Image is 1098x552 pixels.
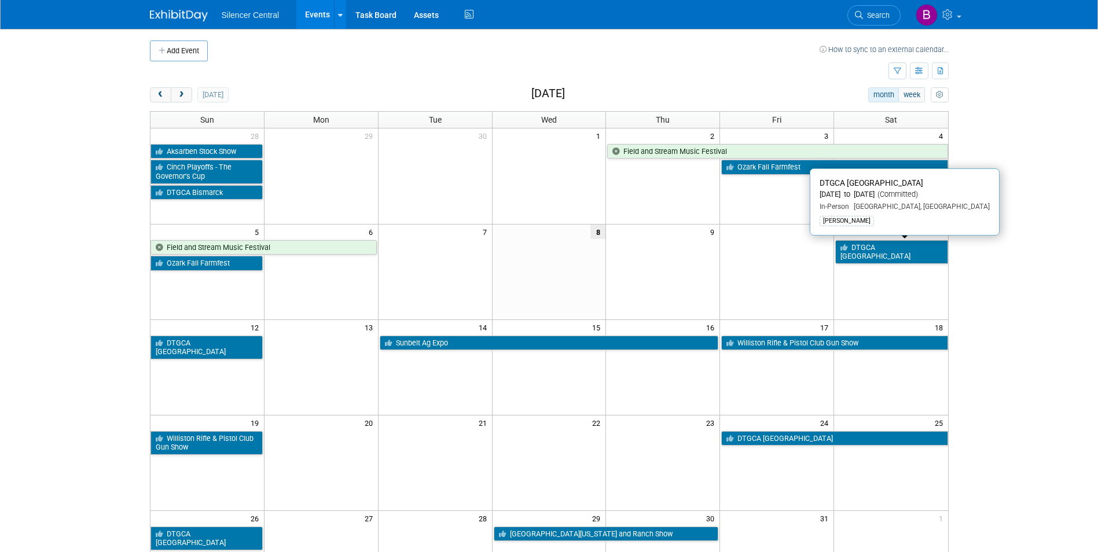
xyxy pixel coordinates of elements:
span: 22 [591,415,605,430]
button: month [868,87,899,102]
a: [GEOGRAPHIC_DATA][US_STATE] and Ranch Show [494,527,719,542]
span: (Committed) [875,190,918,198]
div: [PERSON_NAME] [820,216,874,226]
span: 24 [819,415,833,430]
span: 2 [709,128,719,143]
button: Add Event [150,41,208,61]
span: 17 [819,320,833,334]
span: 21 [478,415,492,430]
span: 19 [249,415,264,430]
span: 29 [591,511,605,525]
a: Field and Stream Music Festival [150,240,377,255]
span: 27 [363,511,378,525]
span: 12 [249,320,264,334]
a: Ozark Fall Farmfest [150,256,263,271]
a: How to sync to an external calendar... [820,45,949,54]
a: DTGCA [GEOGRAPHIC_DATA] [835,240,948,264]
a: Cinch Playoffs - The Governor’s Cup [150,160,263,183]
span: 28 [478,511,492,525]
span: 5 [254,225,264,239]
span: [GEOGRAPHIC_DATA], [GEOGRAPHIC_DATA] [849,203,990,211]
span: Mon [313,115,329,124]
span: 30 [478,128,492,143]
span: In-Person [820,203,849,211]
span: 18 [934,320,948,334]
a: Search [847,5,901,25]
a: Williston Rifle & Pistol Club Gun Show [721,336,948,351]
span: 14 [478,320,492,334]
a: Ozark Fall Farmfest [721,160,948,175]
span: Search [863,11,890,20]
span: 30 [705,511,719,525]
span: 13 [363,320,378,334]
button: week [898,87,925,102]
span: Thu [656,115,670,124]
button: [DATE] [197,87,228,102]
span: 1 [938,511,948,525]
span: Wed [541,115,557,124]
a: Sunbelt Ag Expo [380,336,719,351]
span: Sun [200,115,214,124]
span: 15 [591,320,605,334]
span: Tue [429,115,442,124]
button: next [171,87,192,102]
span: 16 [705,320,719,334]
img: Billee Page [916,4,938,26]
span: 20 [363,415,378,430]
span: 3 [823,128,833,143]
img: ExhibitDay [150,10,208,21]
span: 23 [705,415,719,430]
span: 1 [595,128,605,143]
span: Fri [772,115,781,124]
button: prev [150,87,171,102]
span: 8 [590,225,605,239]
a: DTGCA Bismarck [150,185,263,200]
span: 7 [482,225,492,239]
i: Personalize Calendar [936,91,943,99]
a: Field and Stream Music Festival [607,144,948,159]
span: 9 [709,225,719,239]
span: Sat [885,115,897,124]
a: Williston Rifle & Pistol Club Gun Show [150,431,263,455]
span: DTGCA [GEOGRAPHIC_DATA] [820,178,923,187]
span: 28 [249,128,264,143]
span: 25 [934,415,948,430]
span: 6 [368,225,378,239]
div: [DATE] to [DATE] [820,190,990,200]
span: 31 [819,511,833,525]
h2: [DATE] [531,87,565,100]
a: DTGCA [GEOGRAPHIC_DATA] [721,431,948,446]
span: 4 [938,128,948,143]
span: 26 [249,511,264,525]
a: DTGCA [GEOGRAPHIC_DATA] [150,336,263,359]
span: 29 [363,128,378,143]
a: Aksarben Stock Show [150,144,263,159]
a: DTGCA [GEOGRAPHIC_DATA] [150,527,263,550]
button: myCustomButton [931,87,948,102]
span: Silencer Central [222,10,280,20]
